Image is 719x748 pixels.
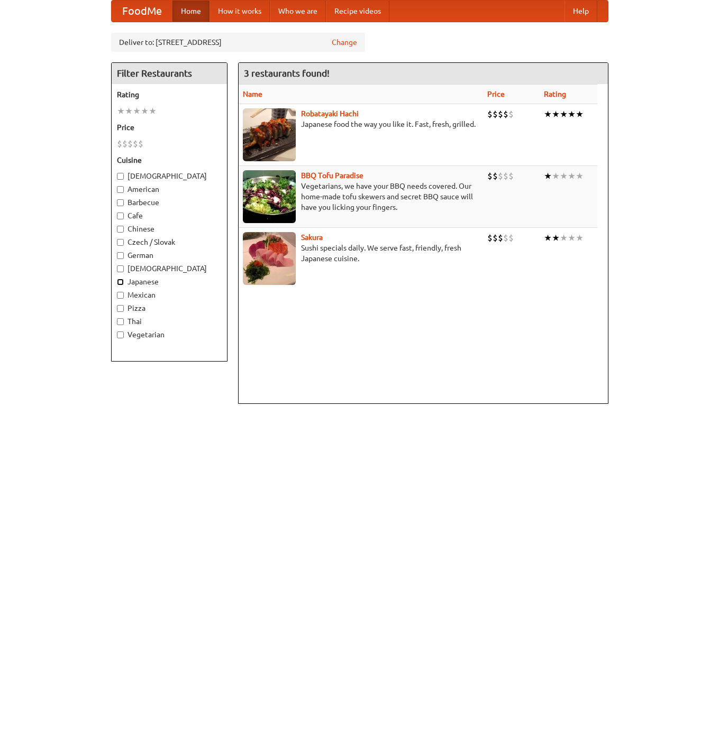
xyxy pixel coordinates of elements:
[133,138,138,150] li: $
[117,197,222,208] label: Barbecue
[125,105,133,117] li: ★
[493,170,498,182] li: $
[243,90,262,98] a: Name
[560,108,568,120] li: ★
[244,68,330,78] ng-pluralize: 3 restaurants found!
[117,237,222,247] label: Czech / Slovak
[560,170,568,182] li: ★
[117,184,222,195] label: American
[117,290,222,300] label: Mexican
[301,233,323,242] a: Sakura
[117,105,125,117] li: ★
[326,1,389,22] a: Recipe videos
[117,210,222,221] label: Cafe
[332,37,357,48] a: Change
[503,108,508,120] li: $
[552,108,560,120] li: ★
[112,1,172,22] a: FoodMe
[498,108,503,120] li: $
[243,181,479,213] p: Vegetarians, we have your BBQ needs covered. Our home-made tofu skewers and secret BBQ sauce will...
[243,119,479,130] p: Japanese food the way you like it. Fast, fresh, grilled.
[243,232,296,285] img: sakura.jpg
[498,170,503,182] li: $
[568,108,576,120] li: ★
[117,199,124,206] input: Barbecue
[301,109,359,118] a: Robatayaki Hachi
[493,108,498,120] li: $
[487,90,505,98] a: Price
[111,33,365,52] div: Deliver to: [STREET_ADDRESS]
[138,138,143,150] li: $
[565,1,597,22] a: Help
[117,279,124,285] input: Japanese
[117,305,124,312] input: Pizza
[487,108,493,120] li: $
[270,1,326,22] a: Who we are
[508,108,514,120] li: $
[498,232,503,244] li: $
[487,170,493,182] li: $
[117,250,222,261] label: German
[552,232,560,244] li: ★
[117,122,222,133] h5: Price
[117,171,222,181] label: [DEMOGRAPHIC_DATA]
[117,329,222,340] label: Vegetarian
[117,292,124,299] input: Mexican
[243,243,479,264] p: Sushi specials daily. We serve fast, friendly, fresh Japanese cuisine.
[117,213,124,219] input: Cafe
[576,108,584,120] li: ★
[544,108,552,120] li: ★
[117,316,222,327] label: Thai
[117,303,222,313] label: Pizza
[117,331,124,338] input: Vegetarian
[128,138,133,150] li: $
[487,232,493,244] li: $
[117,226,124,233] input: Chinese
[117,252,124,259] input: German
[544,90,566,98] a: Rating
[576,232,584,244] li: ★
[503,170,508,182] li: $
[544,232,552,244] li: ★
[243,170,296,223] img: tofuparadise.jpg
[243,108,296,161] img: robatayaki.jpg
[117,265,124,272] input: [DEMOGRAPHIC_DATA]
[141,105,149,117] li: ★
[508,232,514,244] li: $
[301,171,363,180] a: BBQ Tofu Paradise
[210,1,270,22] a: How it works
[133,105,141,117] li: ★
[117,155,222,165] h5: Cuisine
[117,239,124,246] input: Czech / Slovak
[149,105,157,117] li: ★
[568,232,576,244] li: ★
[560,232,568,244] li: ★
[117,318,124,325] input: Thai
[493,232,498,244] li: $
[117,186,124,193] input: American
[117,263,222,274] label: [DEMOGRAPHIC_DATA]
[172,1,210,22] a: Home
[122,138,128,150] li: $
[544,170,552,182] li: ★
[117,224,222,234] label: Chinese
[117,276,222,287] label: Japanese
[117,89,222,100] h5: Rating
[508,170,514,182] li: $
[117,173,124,180] input: [DEMOGRAPHIC_DATA]
[503,232,508,244] li: $
[112,63,227,84] h4: Filter Restaurants
[117,138,122,150] li: $
[568,170,576,182] li: ★
[552,170,560,182] li: ★
[576,170,584,182] li: ★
